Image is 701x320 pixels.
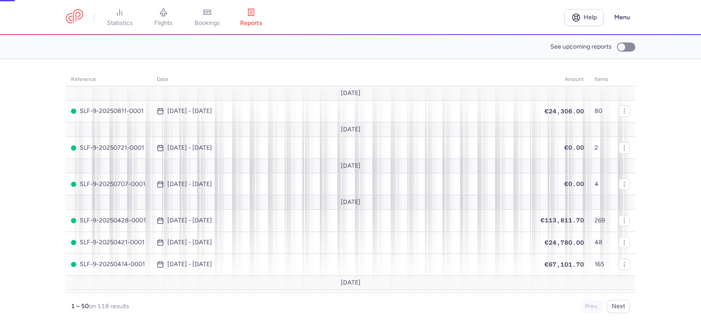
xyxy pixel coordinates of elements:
[185,8,229,27] a: bookings
[589,290,613,312] td: 1
[564,180,584,187] span: €0.00
[154,19,173,27] span: flights
[71,181,146,188] span: SLF-9-20250707-0001
[89,302,129,310] span: on 118 results
[142,8,185,27] a: flights
[167,181,212,188] time: [DATE] - [DATE]
[589,253,613,275] td: 165
[341,90,361,97] span: [DATE]
[167,108,212,115] time: [DATE] - [DATE]
[167,261,212,268] time: [DATE] - [DATE]
[240,19,262,27] span: reports
[607,300,630,313] button: Next
[341,126,361,133] span: [DATE]
[589,210,613,232] td: 269
[98,8,142,27] a: statistics
[545,261,584,268] span: €67,101.70
[71,108,146,115] span: SLF-9-20250811-0001
[564,144,584,151] span: €0.00
[107,19,133,27] span: statistics
[541,217,584,224] span: €113,811.70
[229,8,273,27] a: reports
[584,14,597,21] span: Help
[66,73,152,86] th: reference
[564,9,604,26] a: Help
[195,19,220,27] span: bookings
[341,279,361,286] span: [DATE]
[589,137,613,159] td: 2
[341,162,361,169] span: [DATE]
[71,302,89,310] strong: 1 – 50
[167,239,212,246] time: [DATE] - [DATE]
[71,239,146,246] span: SLF-9-20250421-0001
[167,144,212,151] time: [DATE] - [DATE]
[609,9,635,26] button: Menu
[167,217,212,224] time: [DATE] - [DATE]
[589,73,613,86] th: items
[152,73,535,86] th: date
[550,43,612,50] span: See upcoming reports
[66,9,83,25] a: CitizenPlane red outlined logo
[580,300,603,313] button: Prev.
[341,199,361,206] span: [DATE]
[71,261,146,268] span: SLF-9-20250414-0001
[589,232,613,253] td: 48
[545,108,584,115] span: €24,306.00
[589,173,613,195] td: 4
[71,144,146,151] span: SLF-9-20250721-0001
[71,217,146,224] span: SLF-9-20250428-0001
[535,73,589,86] th: amount
[545,239,584,246] span: €24,780.00
[589,100,613,122] td: 80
